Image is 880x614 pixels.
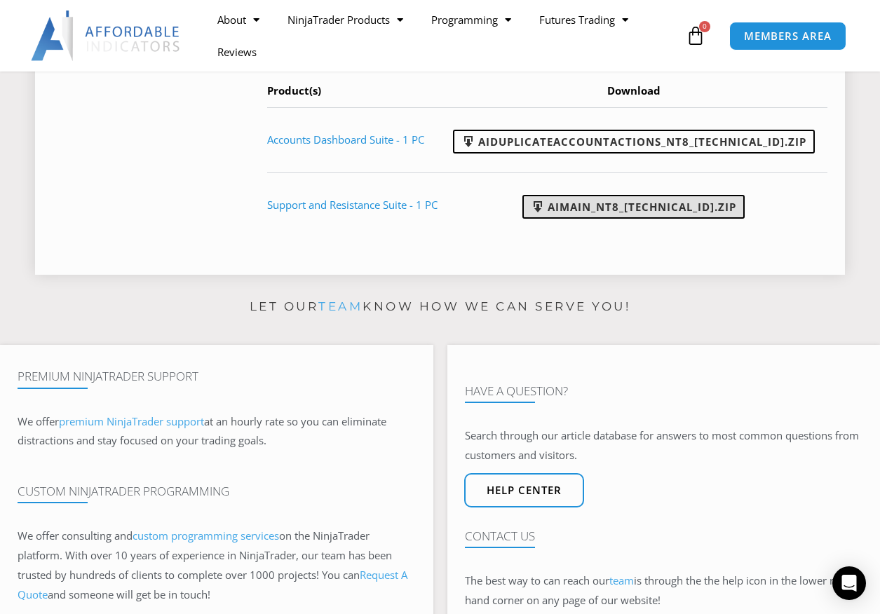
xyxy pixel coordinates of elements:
p: Search through our article database for answers to most common questions from customers and visit... [465,426,863,465]
a: premium NinjaTrader support [59,414,204,428]
a: AIMain_NT8_[TECHNICAL_ID].zip [522,195,745,219]
div: Open Intercom Messenger [832,566,866,600]
a: About [203,4,273,36]
a: Futures Trading [525,4,642,36]
span: 0 [699,21,710,32]
a: 0 [665,15,726,56]
nav: Menu [203,4,682,68]
img: LogoAI | Affordable Indicators – NinjaTrader [31,11,182,61]
a: AIDuplicateAccountActions_NT8_[TECHNICAL_ID].zip [453,130,815,153]
a: Request A Quote [18,568,407,601]
h4: Have A Question? [465,384,863,398]
a: NinjaTrader Products [273,4,417,36]
a: Programming [417,4,525,36]
span: Help center [487,485,562,496]
a: Support and Resistance Suite - 1 PC [267,198,438,212]
a: Reviews [203,36,271,68]
span: We offer consulting and [18,528,279,543]
span: MEMBERS AREA [744,31,832,41]
span: Download [607,83,661,97]
p: The best way to can reach our is through the the help icon in the lower right-hand corner on any ... [465,571,863,610]
a: custom programming services [133,528,279,543]
h4: Premium NinjaTrader Support [18,369,416,383]
a: MEMBERS AREA [729,22,846,50]
a: team [609,573,634,587]
a: Help center [464,473,584,507]
a: team [318,299,363,313]
h4: Contact Us [465,529,863,543]
h4: Custom NinjaTrader Programming [18,484,416,498]
a: Accounts Dashboard Suite - 1 PC [267,132,424,146]
span: We offer [18,414,59,428]
span: Product(s) [267,83,321,97]
span: on the NinjaTrader platform. With over 10 years of experience in NinjaTrader, our team has been t... [18,528,407,601]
